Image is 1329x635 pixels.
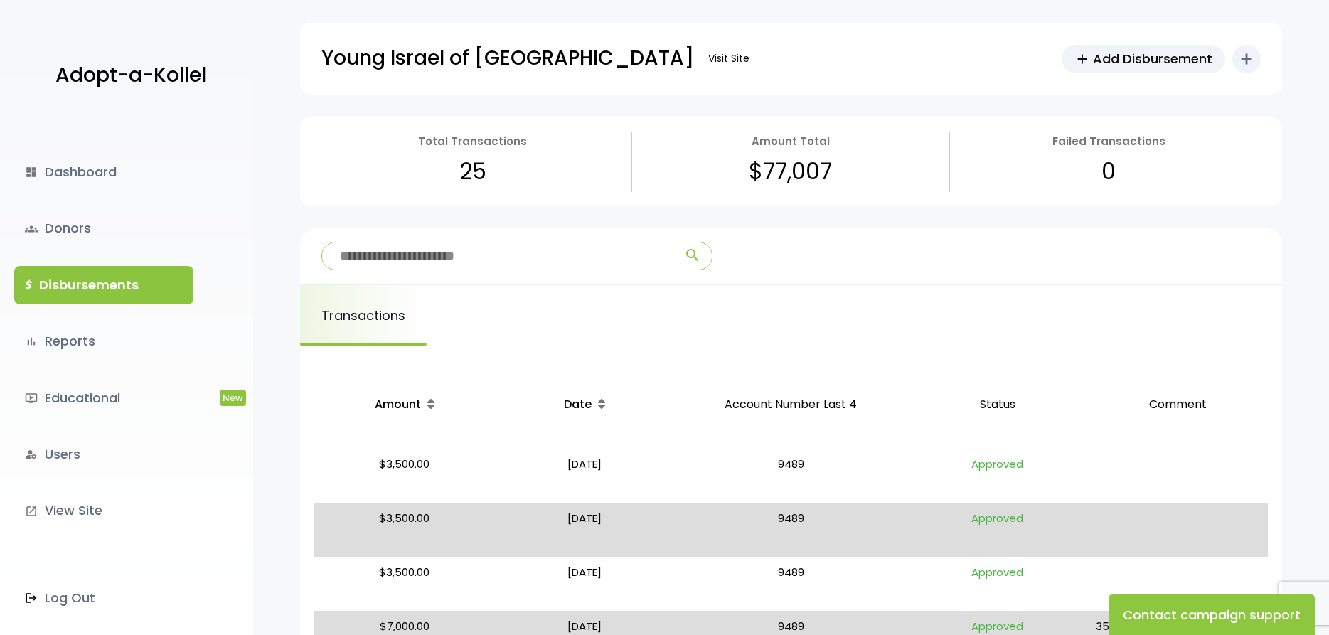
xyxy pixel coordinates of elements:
button: Contact campaign support [1109,594,1315,635]
span: Date [564,396,592,412]
i: manage_accounts [25,448,38,461]
a: bar_chartReports [14,322,193,361]
a: addAdd Disbursement [1062,45,1225,73]
p: $3,500.00 [320,508,489,551]
p: $3,500.00 [320,562,489,605]
p: [DATE] [501,508,670,551]
p: Adopt-a-Kollel [55,58,206,93]
p: Failed Transactions [1052,132,1165,151]
span: Amount [375,396,421,412]
a: Visit Site [701,45,757,73]
p: 0 [1101,151,1116,192]
p: Amount Total [752,132,830,151]
span: New [220,390,246,406]
i: dashboard [25,166,38,178]
a: ondemand_videoEducationalNew [14,379,193,417]
i: add [1238,50,1255,68]
p: Approved [913,562,1082,605]
p: 9489 [680,508,902,551]
p: $77,007 [749,151,832,192]
button: add [1232,45,1261,73]
span: add [1074,51,1090,67]
i: ondemand_video [25,392,38,405]
i: $ [25,275,32,296]
p: Young Israel of [GEOGRAPHIC_DATA] [321,41,694,76]
span: search [684,247,701,264]
a: Adopt-a-Kollel [48,41,206,110]
a: launchView Site [14,491,193,530]
span: groups [25,223,38,235]
p: $3,500.00 [320,454,489,497]
button: search [673,242,712,270]
p: Approved [913,508,1082,551]
p: [DATE] [501,454,670,497]
p: Approved [913,454,1082,497]
p: [DATE] [501,562,670,605]
p: 9489 [680,454,902,497]
a: manage_accountsUsers [14,435,193,474]
a: Log Out [14,579,193,617]
i: launch [25,505,38,518]
p: 9489 [680,562,902,605]
p: Status [913,380,1082,429]
a: $Disbursements [14,266,193,304]
a: groupsDonors [14,209,193,247]
a: Transactions [300,285,427,346]
a: dashboardDashboard [14,153,193,191]
span: Add Disbursement [1093,49,1212,68]
p: 25 [459,151,486,192]
i: bar_chart [25,335,38,348]
p: Comment [1093,380,1262,429]
p: Total Transactions [418,132,527,151]
p: Account Number Last 4 [680,380,902,429]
